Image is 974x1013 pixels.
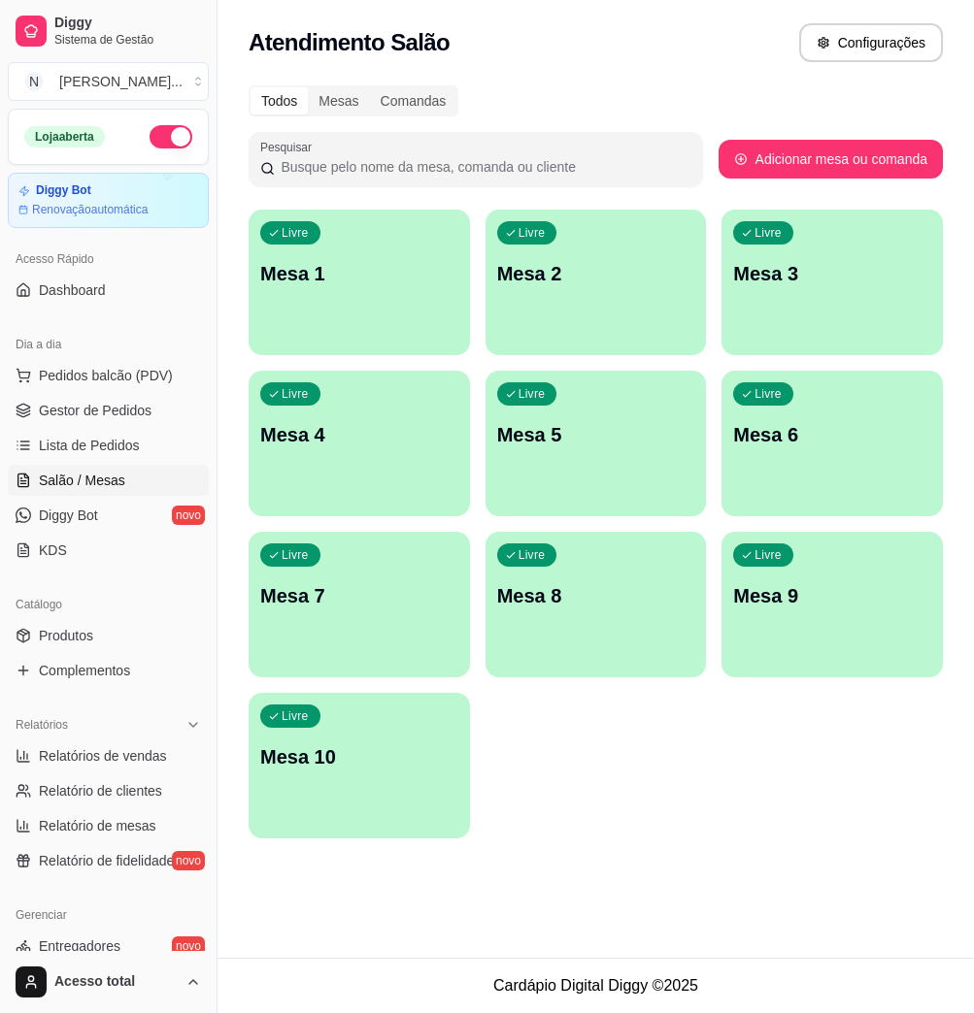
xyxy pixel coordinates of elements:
a: Diggy BotRenovaçãoautomática [8,173,209,228]
div: Catálogo [8,589,209,620]
p: Mesa 4 [260,421,458,448]
span: Relatórios [16,717,68,733]
p: Livre [519,547,546,563]
button: LivreMesa 1 [249,210,470,355]
button: LivreMesa 10 [249,693,470,838]
span: Sistema de Gestão [54,32,201,48]
p: Mesa 2 [497,260,695,287]
p: Livre [282,708,309,724]
span: Relatório de clientes [39,781,162,801]
a: Produtos [8,620,209,651]
a: Relatório de clientes [8,775,209,806]
span: Gestor de Pedidos [39,401,151,420]
div: Comandas [370,87,457,114]
button: LivreMesa 3 [722,210,943,355]
article: Renovação automática [32,202,148,217]
div: Todos [251,87,308,114]
p: Mesa 8 [497,582,695,609]
button: LivreMesa 2 [486,210,707,355]
span: Complementos [39,661,130,680]
p: Livre [282,225,309,241]
label: Pesquisar [260,139,319,155]
button: LivreMesa 9 [722,532,943,677]
a: Relatórios de vendas [8,740,209,771]
article: Diggy Bot [36,183,91,198]
a: Diggy Botnovo [8,500,209,531]
span: Produtos [39,626,93,645]
div: Gerenciar [8,899,209,931]
p: Livre [282,547,309,563]
span: Relatório de mesas [39,816,156,835]
a: Relatório de mesas [8,810,209,841]
a: Entregadoresnovo [8,931,209,962]
p: Mesa 5 [497,421,695,448]
button: LivreMesa 4 [249,371,470,516]
span: Acesso total [54,973,178,991]
button: LivreMesa 5 [486,371,707,516]
button: Alterar Status [150,125,192,148]
span: Dashboard [39,280,106,300]
p: Livre [519,225,546,241]
button: Select a team [8,62,209,101]
button: LivreMesa 8 [486,532,707,677]
p: Mesa 10 [260,743,458,770]
button: LivreMesa 6 [722,371,943,516]
span: KDS [39,540,67,560]
a: DiggySistema de Gestão [8,8,209,54]
button: Acesso total [8,959,209,1005]
div: Acesso Rápido [8,244,209,275]
span: Relatório de fidelidade [39,851,174,870]
p: Mesa 7 [260,582,458,609]
span: Diggy [54,15,201,32]
button: Pedidos balcão (PDV) [8,360,209,391]
a: Relatório de fidelidadenovo [8,845,209,876]
span: Entregadores [39,936,120,956]
a: Dashboard [8,275,209,306]
a: Salão / Mesas [8,465,209,496]
p: Livre [755,225,782,241]
div: [PERSON_NAME] ... [59,72,183,91]
p: Mesa 6 [733,421,931,448]
span: Pedidos balcão (PDV) [39,366,173,385]
h2: Atendimento Salão [249,27,450,58]
div: Loja aberta [24,126,105,147]
a: Complementos [8,655,209,686]
div: Dia a dia [8,329,209,360]
a: KDS [8,535,209,566]
a: Gestor de Pedidos [8,395,209,426]
span: Salão / Mesas [39,471,125,490]
p: Mesa 3 [733,260,931,287]
span: Relatórios de vendas [39,746,167,766]
p: Mesa 1 [260,260,458,287]
button: LivreMesa 7 [249,532,470,677]
p: Livre [755,386,782,402]
span: Diggy Bot [39,506,98,525]
span: Lista de Pedidos [39,436,140,455]
a: Lista de Pedidos [8,430,209,461]
p: Mesa 9 [733,582,931,609]
button: Configurações [799,23,943,62]
div: Mesas [308,87,369,114]
span: N [24,72,44,91]
p: Livre [282,386,309,402]
footer: Cardápio Digital Diggy © 2025 [218,958,974,1013]
p: Livre [519,386,546,402]
button: Adicionar mesa ou comanda [719,140,943,179]
input: Pesquisar [275,157,690,177]
p: Livre [755,547,782,563]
